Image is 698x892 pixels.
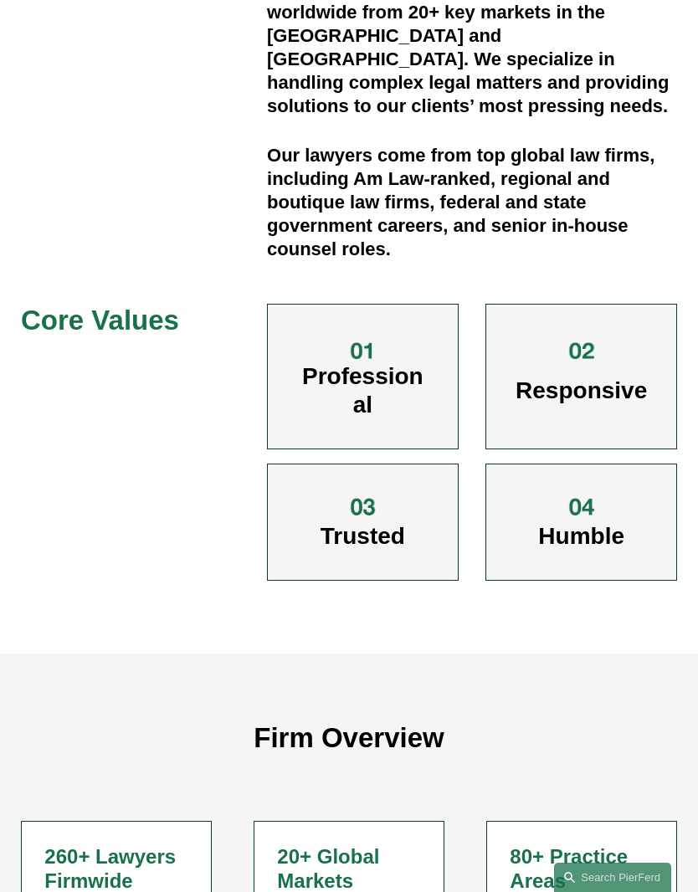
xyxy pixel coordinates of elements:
a: Search this site [554,863,671,892]
span: Humble [538,523,624,549]
span: Trusted [321,523,405,549]
span: Professional [302,363,423,418]
p: Firm Overview [21,713,677,762]
span: Responsive [516,377,647,403]
h4: Our lawyers come from top global law firms, including Am Law-ranked, regional and boutique law fi... [267,144,677,261]
span: Core Values [21,305,179,336]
